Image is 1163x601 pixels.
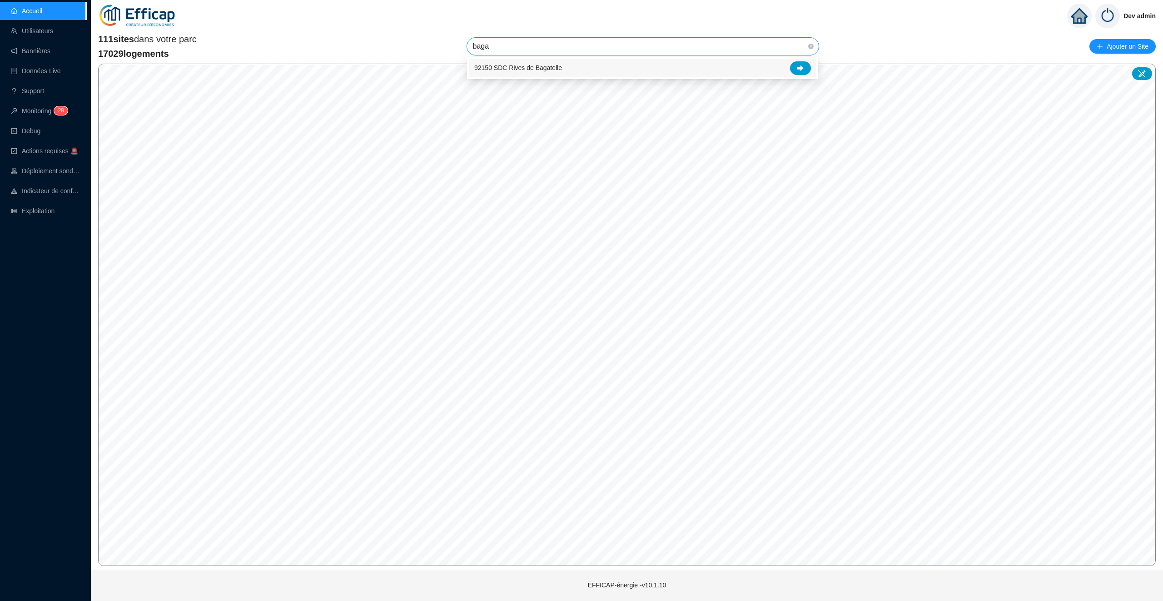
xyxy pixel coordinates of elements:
[474,63,562,73] span: 92150 SDC Rives de Bagatelle
[11,127,40,135] a: codeDebug
[588,581,666,589] span: EFFICAP-énergie - v10.1.10
[61,107,64,114] span: 8
[11,67,61,75] a: databaseDonnées Live
[99,64,1155,566] canvas: Map
[11,107,65,115] a: monitorMonitoring28
[1123,1,1156,30] span: Dev admin
[808,44,814,49] span: close-circle
[1089,39,1156,54] button: Ajouter un Site
[54,106,67,115] sup: 28
[11,47,50,55] a: notificationBannières
[22,147,78,155] span: Actions requises 🚨
[11,7,42,15] a: homeAccueil
[98,33,197,45] span: dans votre parc
[1095,4,1120,28] img: power
[58,107,61,114] span: 2
[11,187,80,195] a: heat-mapIndicateur de confort
[11,148,17,154] span: check-square
[1107,40,1148,53] span: Ajouter un Site
[1071,8,1088,24] span: home
[11,207,55,215] a: slidersExploitation
[1097,43,1103,50] span: plus
[11,167,80,175] a: clusterDéploiement sondes
[11,87,44,95] a: questionSupport
[98,47,197,60] span: 17029 logements
[11,27,53,35] a: teamUtilisateurs
[98,34,134,44] span: 111 sites
[469,59,816,77] div: 92150 SDC Rives de Bagatelle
